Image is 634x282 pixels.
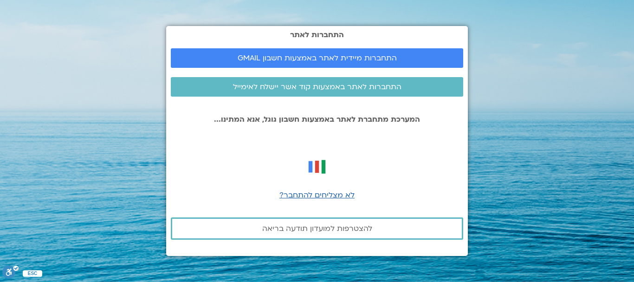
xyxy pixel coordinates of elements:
[171,115,463,124] p: המערכת מתחברת לאתר באמצעות חשבון גוגל, אנא המתינו...
[171,48,463,68] a: התחברות מיידית לאתר באמצעות חשבון GMAIL
[171,77,463,97] a: התחברות לאתר באמצעות קוד אשר יישלח לאימייל
[279,190,355,200] a: לא מצליחים להתחבר?
[233,83,401,91] span: התחברות לאתר באמצעות קוד אשר יישלח לאימייל
[171,217,463,240] a: להצטרפות למועדון תודעה בריאה
[262,224,372,233] span: להצטרפות למועדון תודעה בריאה
[238,54,397,62] span: התחברות מיידית לאתר באמצעות חשבון GMAIL
[171,31,463,39] h2: התחברות לאתר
